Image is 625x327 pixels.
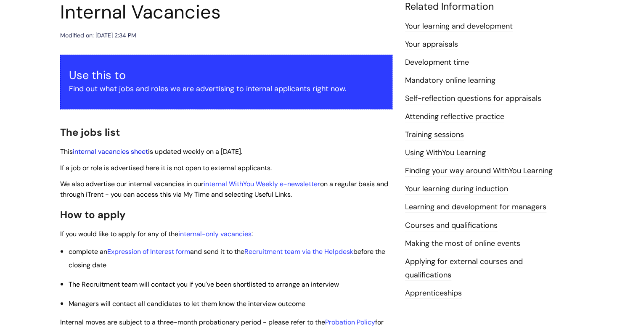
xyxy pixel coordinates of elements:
span: losing date [72,261,106,269]
span: We also advertise our internal vacancies in our on a regular basis and through iTrent - you can a... [60,179,388,199]
a: Your learning and development [405,21,513,32]
p: Find out what jobs and roles we are advertising to internal applicants right now. [69,82,384,95]
a: Using WithYou Learning [405,148,486,158]
a: Applying for external courses and qualifications [405,256,523,281]
a: internal vacancies sheet [73,147,148,156]
span: The Recruitment team will contact you if you've been shortlisted to arrange an interview [69,280,339,289]
a: Your appraisals [405,39,458,50]
a: Apprenticeships [405,288,462,299]
a: Probation Policy [325,318,375,327]
a: Making the most of online events [405,238,520,249]
a: Mandatory online learning [405,75,495,86]
a: Training sessions [405,129,464,140]
span: Managers will contact all candidates to let them know the interview outcome [69,299,305,308]
div: Modified on: [DATE] 2:34 PM [60,30,136,41]
span: How to apply [60,208,126,221]
a: internal WithYou Weekly e-newsletter [204,179,320,188]
a: Expression of Interest form [107,247,190,256]
a: Courses and qualifications [405,220,498,231]
span: The jobs list [60,126,120,139]
span: If a job or role is advertised here it is not open to external applicants. [60,163,272,172]
a: Self-reflection questions for appraisals [405,93,541,104]
a: Development time [405,57,469,68]
span: and send it to the before the c [69,247,385,269]
h4: Related Information [405,1,565,13]
span: If you would like to apply for any of the : [60,229,253,238]
span: This is updated weekly on a [DATE]. [60,147,242,156]
a: internal-only vacancies [178,229,252,238]
h1: Internal Vacancies [60,1,392,24]
a: Learning and development for managers [405,202,546,213]
a: Recruitment team via the Helpdesk [244,247,353,256]
a: Your learning during induction [405,184,508,195]
h3: Use this to [69,69,384,82]
a: Finding your way around WithYou Learning [405,166,553,177]
span: complete an [69,247,107,256]
a: Attending reflective practice [405,111,504,122]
